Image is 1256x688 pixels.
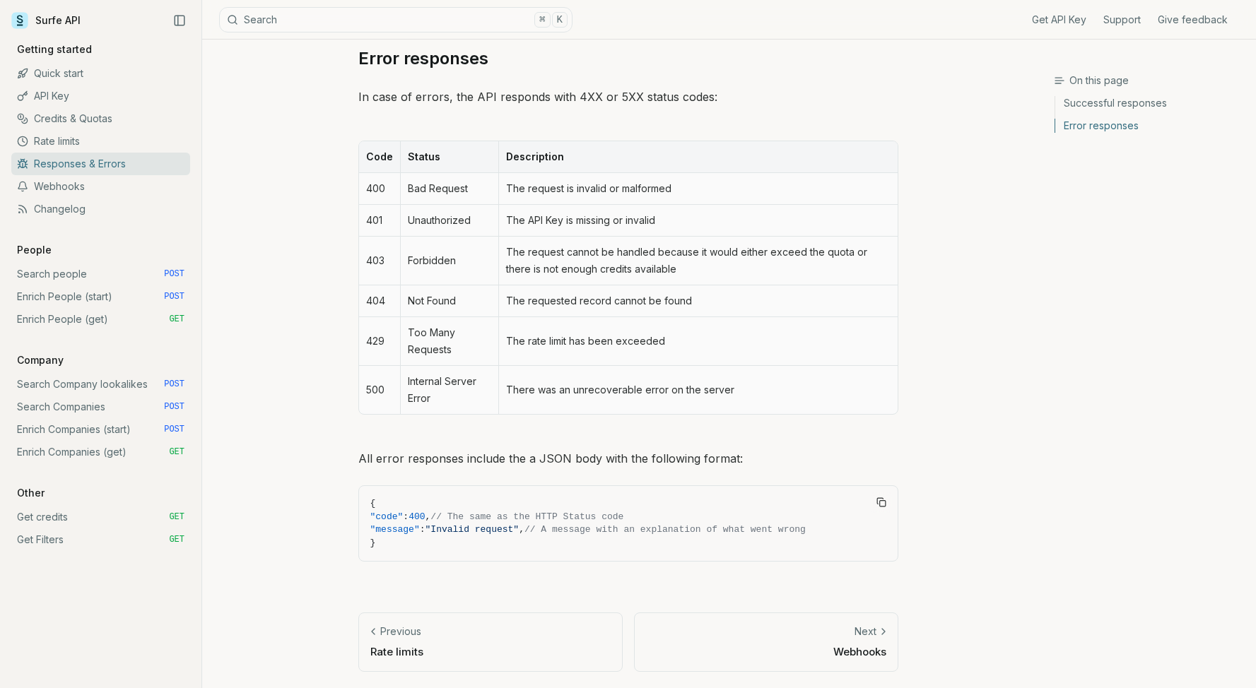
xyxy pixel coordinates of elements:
[169,446,184,458] span: GET
[169,10,190,31] button: Collapse Sidebar
[498,141,897,173] th: Description
[400,317,499,366] td: Too Many Requests
[380,624,421,639] p: Previous
[11,130,190,153] a: Rate limits
[534,12,550,28] kbd: ⌘
[400,173,499,205] td: Bad Request
[400,205,499,237] td: Unauthorized
[359,205,400,237] td: 401
[164,291,184,302] span: POST
[400,141,499,173] th: Status
[1103,13,1141,27] a: Support
[11,353,69,367] p: Company
[370,644,611,659] p: Rate limits
[11,263,190,285] a: Search people POST
[498,173,897,205] td: The request is invalid or malformed
[11,441,190,463] a: Enrich Companies (get) GET
[11,10,81,31] a: Surfe API
[498,285,897,317] td: The requested record cannot be found
[498,237,897,285] td: The request cannot be handled because it would either exceed the quota or there is not enough cre...
[409,511,425,522] span: 400
[11,198,190,220] a: Changelog
[164,268,184,280] span: POST
[11,418,190,441] a: Enrich Companies (start) POST
[164,401,184,413] span: POST
[11,396,190,418] a: Search Companies POST
[11,528,190,551] a: Get Filters GET
[524,524,806,535] span: // A message with an explanation of what went wrong
[11,373,190,396] a: Search Company lookalikes POST
[425,524,520,535] span: "Invalid request"
[358,612,623,671] a: PreviousRate limits
[359,366,400,414] td: 500
[358,449,898,468] p: All error responses include the a JSON body with the following format:
[430,511,623,522] span: // The same as the HTTP Status code
[370,498,376,509] span: {
[1054,73,1245,88] h3: On this page
[400,366,499,414] td: Internal Server Error
[359,173,400,205] td: 400
[871,492,892,513] button: Copy Text
[11,62,190,85] a: Quick start
[425,511,431,522] span: ,
[552,12,568,28] kbd: K
[11,175,190,198] a: Webhooks
[498,317,897,366] td: The rate limit has been exceeded
[370,538,376,548] span: }
[11,308,190,331] a: Enrich People (get) GET
[634,612,898,671] a: NextWebhooks
[11,85,190,107] a: API Key
[1158,13,1228,27] a: Give feedback
[169,511,184,523] span: GET
[370,511,404,522] span: "code"
[358,87,898,107] p: In case of errors, the API responds with 4XX or 5XX status codes:
[11,42,98,57] p: Getting started
[359,237,400,285] td: 403
[1055,114,1245,133] a: Error responses
[400,285,499,317] td: Not Found
[11,486,50,500] p: Other
[11,243,57,257] p: People
[498,205,897,237] td: The API Key is missing or invalid
[164,424,184,435] span: POST
[646,644,886,659] p: Webhooks
[359,317,400,366] td: 429
[358,47,488,70] a: Error responses
[169,314,184,325] span: GET
[11,107,190,130] a: Credits & Quotas
[370,524,420,535] span: "message"
[400,237,499,285] td: Forbidden
[11,506,190,528] a: Get credits GET
[164,379,184,390] span: POST
[1032,13,1086,27] a: Get API Key
[498,366,897,414] td: There was an unrecoverable error on the server
[359,141,400,173] th: Code
[169,534,184,545] span: GET
[219,7,573,32] button: Search⌘K
[855,624,876,639] p: Next
[420,524,425,535] span: :
[403,511,409,522] span: :
[519,524,524,535] span: ,
[11,153,190,175] a: Responses & Errors
[1055,96,1245,114] a: Successful responses
[359,285,400,317] td: 404
[11,285,190,308] a: Enrich People (start) POST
